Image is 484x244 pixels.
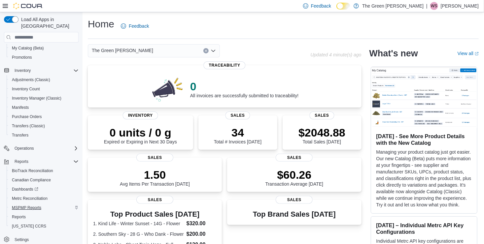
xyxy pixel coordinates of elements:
span: Canadian Compliance [12,177,51,183]
p: 0 units / 0 g [104,126,177,139]
div: Transaction Average [DATE] [265,168,324,187]
div: Avg Items Per Transaction [DATE] [120,168,190,187]
div: Wesley Simpson [430,2,438,10]
span: BioTrack Reconciliation [12,168,53,173]
span: Inventory Count [9,85,79,93]
span: BioTrack Reconciliation [9,167,79,175]
button: Manifests [7,103,81,112]
h2: What's new [369,48,418,59]
span: Reports [12,158,79,166]
p: 34 [214,126,261,139]
span: Metrc Reconciliation [9,195,79,202]
button: Adjustments (Classic) [7,75,81,84]
span: Manifests [9,104,79,111]
span: Feedback [129,23,149,29]
span: Inventory Count [12,86,40,92]
span: Dashboards [12,187,38,192]
span: My Catalog (Beta) [9,44,79,52]
button: Canadian Compliance [7,175,81,185]
button: Transfers (Classic) [7,121,81,131]
h1: Home [88,17,114,31]
a: Manifests [9,104,31,111]
span: Load All Apps in [GEOGRAPHIC_DATA] [18,16,79,29]
p: $2048.88 [298,126,345,139]
span: My Catalog (Beta) [12,46,44,51]
a: MSPMP Reports [9,204,44,212]
dt: 2. Southern Sky - 28 G - Who Dank - Flower [93,231,184,237]
button: MSPMP Reports [7,203,81,212]
button: Operations [1,144,81,153]
a: Metrc Reconciliation [9,195,50,202]
button: Inventory Count [7,84,81,94]
button: Clear input [203,48,209,53]
button: Inventory [1,66,81,75]
a: Transfers (Classic) [9,122,48,130]
span: Reports [12,214,26,220]
div: All invoices are successfully submitted to traceability! [190,80,298,98]
span: MSPMP Reports [12,205,41,210]
a: Inventory Count [9,85,43,93]
a: Canadian Compliance [9,176,53,184]
span: Feedback [311,3,331,9]
button: Inventory Manager (Classic) [7,94,81,103]
p: Managing your product catalog just got easier. Our new Catalog (Beta) puts more information at yo... [376,149,472,208]
span: The Green [PERSON_NAME] [92,46,153,54]
span: Reports [9,213,79,221]
span: MSPMP Reports [9,204,79,212]
p: $60.26 [265,168,324,181]
span: Inventory [123,111,158,119]
span: Transfers [12,133,28,138]
button: [US_STATE] CCRS [7,222,81,231]
span: Inventory Manager (Classic) [12,96,61,101]
span: Sales [276,154,313,162]
a: View allExternal link [458,51,479,56]
dd: $200.00 [187,230,217,238]
dd: $320.00 [187,220,217,228]
div: Expired or Expiring in Next 30 Days [104,126,177,144]
a: Purchase Orders [9,113,45,121]
a: Inventory Manager (Classic) [9,94,64,102]
span: Purchase Orders [12,114,42,119]
span: Settings [15,237,29,242]
p: [PERSON_NAME] [441,2,479,10]
button: Inventory [12,67,33,75]
h3: [DATE] – Individual Metrc API Key Configurations [376,222,472,235]
button: Reports [7,212,81,222]
button: Promotions [7,53,81,62]
span: Inventory Manager (Classic) [9,94,79,102]
span: Sales [225,111,250,119]
button: Operations [12,144,37,152]
span: [US_STATE] CCRS [12,224,46,229]
input: Dark Mode [336,3,350,10]
svg: External link [475,52,479,56]
p: Updated 4 minute(s) ago [310,52,361,57]
a: Adjustments (Classic) [9,76,53,84]
a: [US_STATE] CCRS [9,222,49,230]
span: Transfers (Classic) [9,122,79,130]
button: Purchase Orders [7,112,81,121]
p: | [426,2,428,10]
span: Adjustments (Classic) [9,76,79,84]
span: Inventory [12,67,79,75]
img: 0 [151,76,185,102]
a: Settings [12,236,31,244]
img: Cova [13,3,43,9]
span: Washington CCRS [9,222,79,230]
span: Sales [136,196,173,204]
button: Transfers [7,131,81,140]
span: Reports [15,159,28,164]
dt: 1. Kind Life - Winter Sunset - 14G - Flower [93,220,184,227]
span: WS [431,2,437,10]
span: Settings [12,235,79,244]
h3: Top Brand Sales [DATE] [253,210,336,218]
h3: Top Product Sales [DATE] [93,210,217,218]
a: Dashboards [9,185,41,193]
span: Promotions [12,55,32,60]
a: Dashboards [7,185,81,194]
div: Total # Invoices [DATE] [214,126,261,144]
a: Reports [9,213,28,221]
div: Total Sales [DATE] [298,126,345,144]
span: Metrc Reconciliation [12,196,48,201]
span: Transfers (Classic) [12,123,45,129]
span: Inventory [15,68,31,73]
